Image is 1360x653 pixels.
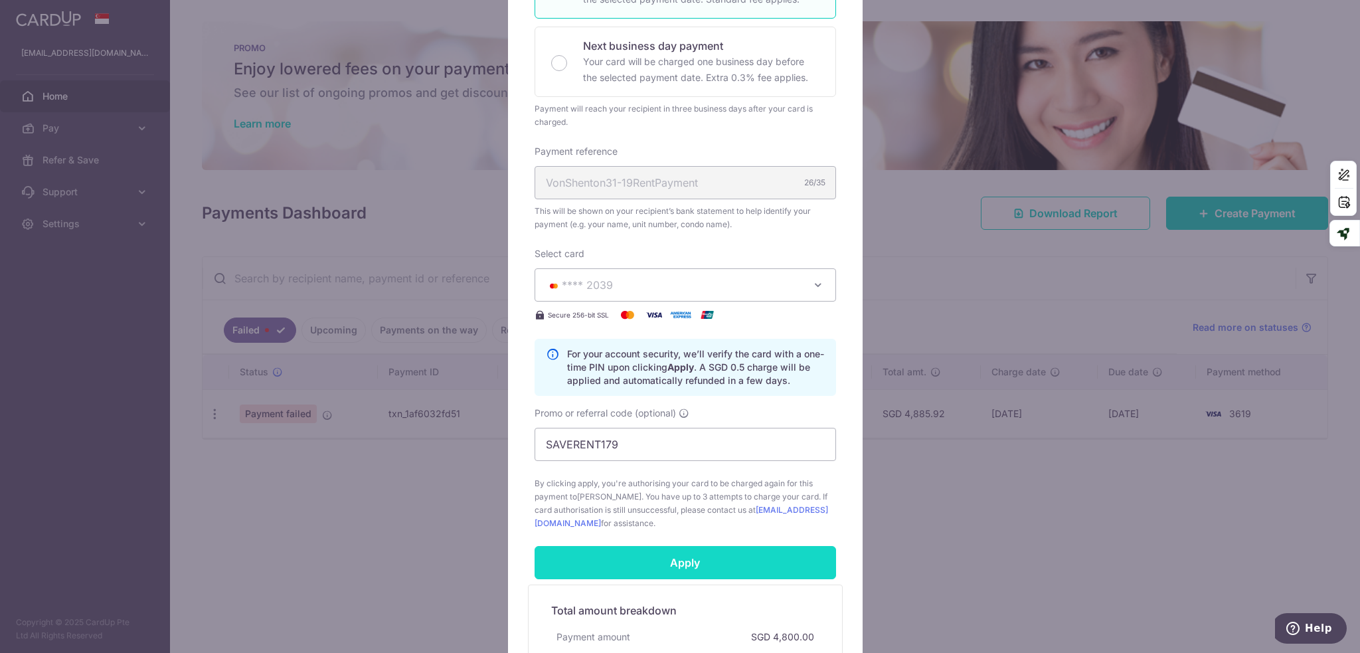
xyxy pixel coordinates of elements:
[583,54,819,86] p: Your card will be charged one business day before the selected payment date. Extra 0.3% fee applies.
[804,176,825,189] div: 26/35
[567,347,825,387] p: For your account security, we’ll verify the card with a one-time PIN upon clicking . A SGD 0.5 ch...
[535,205,836,231] span: This will be shown on your recipient’s bank statement to help identify your payment (e.g. your na...
[1275,613,1347,646] iframe: Opens a widget where you can find more information
[535,247,584,260] label: Select card
[667,361,694,373] b: Apply
[694,307,721,323] img: UnionPay
[535,477,836,530] span: By clicking apply, you're authorising your card to be charged again for this payment to . You hav...
[535,546,836,579] input: Apply
[577,492,641,502] span: [PERSON_NAME]
[551,625,636,649] div: Payment amount
[548,310,609,320] span: Secure 256-bit SSL
[641,307,667,323] img: Visa
[535,407,676,420] span: Promo or referral code (optional)
[746,625,819,649] div: SGD 4,800.00
[535,102,836,129] div: Payment will reach your recipient in three business days after your card is charged.
[614,307,641,323] img: Mastercard
[667,307,694,323] img: American Express
[551,603,819,618] h5: Total amount breakdown
[546,281,562,290] img: MASTERCARD
[535,145,618,158] label: Payment reference
[583,38,819,54] p: Next business day payment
